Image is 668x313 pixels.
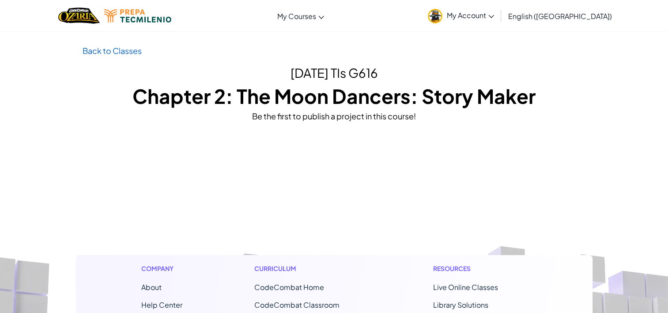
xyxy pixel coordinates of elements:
div: Be the first to publish a project in this course! [83,110,586,122]
img: Tecmilenio logo [104,9,171,23]
h1: Resources [433,264,527,273]
img: avatar [428,9,442,23]
a: About [141,282,162,292]
span: My Courses [277,11,316,21]
img: Home [58,7,99,25]
a: Library Solutions [433,300,488,309]
a: CodeCombat Classroom [254,300,340,309]
a: Help Center [141,300,182,309]
h1: Curriculum [254,264,361,273]
span: English ([GEOGRAPHIC_DATA]) [508,11,612,21]
a: Back to Classes [83,46,142,56]
span: My Account [447,11,494,20]
a: Ozaria by CodeCombat logo [58,7,99,25]
h1: Chapter 2: The Moon Dancers: Story Maker [83,82,586,110]
h1: Company [141,264,182,273]
a: My Account [423,2,498,30]
a: English ([GEOGRAPHIC_DATA]) [504,4,616,28]
a: Live Online Classes [433,282,498,292]
a: My Courses [273,4,328,28]
span: CodeCombat Home [254,282,324,292]
h2: [DATE] TIs G616 [83,64,586,82]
